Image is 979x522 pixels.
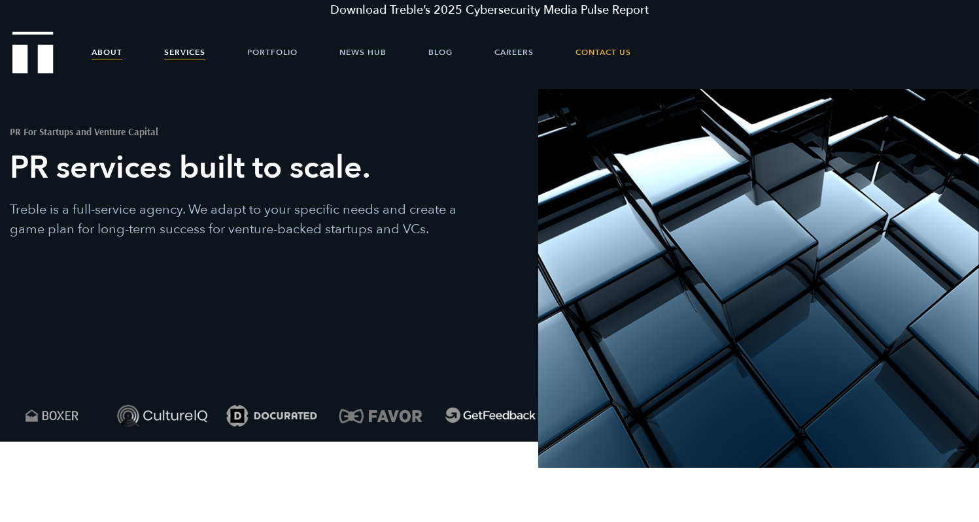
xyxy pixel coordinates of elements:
[13,33,52,73] a: Treble Homepage
[10,200,467,239] p: Treble is a full-service agency. We adapt to your specific needs and create a game plan for long-...
[92,33,122,72] a: About
[164,33,205,72] a: Services
[247,33,298,72] a: Portfolio
[110,390,213,442] img: Culture IQ logo
[428,33,453,72] a: Blog
[439,390,541,442] img: Get Feedback logo
[10,127,467,137] h2: PR For Startups and Venture Capital
[339,33,386,72] a: News Hub
[220,390,322,442] img: Docurated logo
[575,33,631,72] a: Contact Us
[494,33,534,72] a: Careers
[12,31,54,73] img: Treble logo
[329,390,432,442] img: Favor logo
[1,390,103,442] img: Boxer logo
[10,148,467,188] h1: PR services built to scale.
